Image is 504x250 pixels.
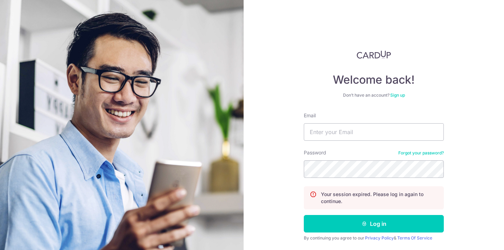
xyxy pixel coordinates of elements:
h4: Welcome back! [304,73,444,87]
a: Terms Of Service [397,235,432,241]
a: Forgot your password? [398,150,444,156]
input: Enter your Email [304,123,444,141]
div: By continuing you agree to our & [304,235,444,241]
p: Your session expired. Please log in again to continue. [321,191,438,205]
label: Password [304,149,326,156]
div: Don’t have an account? [304,92,444,98]
a: Sign up [390,92,405,98]
button: Log in [304,215,444,232]
img: CardUp Logo [357,50,391,59]
label: Email [304,112,316,119]
a: Privacy Policy [365,235,394,241]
